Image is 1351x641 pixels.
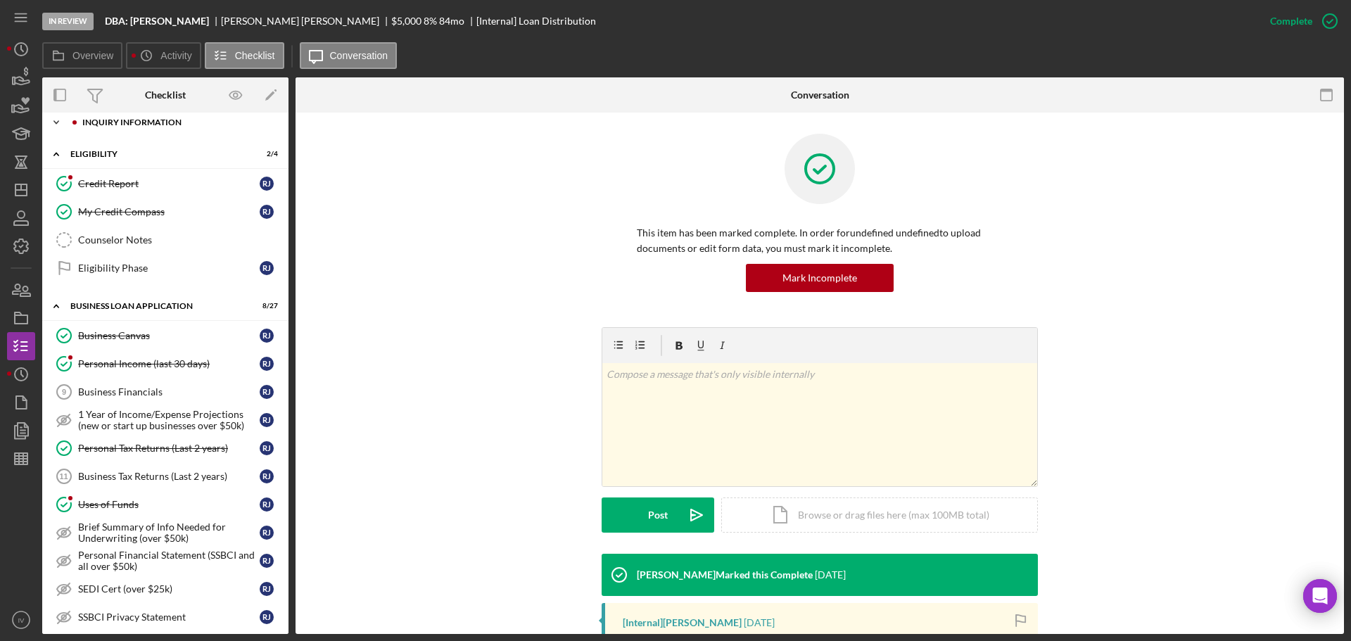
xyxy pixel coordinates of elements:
[300,42,398,69] button: Conversation
[602,497,714,533] button: Post
[78,206,260,217] div: My Credit Compass
[78,178,260,189] div: Credit Report
[78,583,260,595] div: SEDI Cert (over $25k)
[746,264,894,292] button: Mark Incomplete
[260,357,274,371] div: R J
[78,521,260,544] div: Brief Summary of Info Needed for Underwriting (over $50k)
[260,205,274,219] div: R J
[260,469,274,483] div: R J
[253,302,278,310] div: 8 / 27
[476,15,596,27] div: [Internal] Loan Distribution
[260,441,274,455] div: R J
[391,15,421,27] span: $5,000
[424,15,437,27] div: 8 %
[78,550,260,572] div: Personal Financial Statement (SSBCI and all over $50k)
[49,547,281,575] a: Personal Financial Statement (SSBCI and all over $50k)RJ
[637,225,1003,257] p: This item has been marked complete. In order for undefined undefined to upload documents or edit ...
[648,497,668,533] div: Post
[791,89,849,101] div: Conversation
[78,409,260,431] div: 1 Year of Income/Expense Projections (new or start up businesses over $50k)
[1270,7,1312,35] div: Complete
[1256,7,1344,35] button: Complete
[260,582,274,596] div: R J
[78,386,260,398] div: Business Financials
[105,15,209,27] b: DBA: [PERSON_NAME]
[49,490,281,519] a: Uses of FundsRJ
[260,610,274,624] div: R J
[145,89,186,101] div: Checklist
[260,385,274,399] div: R J
[78,330,260,341] div: Business Canvas
[49,350,281,378] a: Personal Income (last 30 days)RJ
[49,406,281,434] a: 1 Year of Income/Expense Projections (new or start up businesses over $50k)RJ
[18,616,25,624] text: IV
[62,388,66,396] tspan: 9
[42,42,122,69] button: Overview
[235,50,275,61] label: Checklist
[82,118,271,127] div: INQUIRY INFORMATION
[42,13,94,30] div: In Review
[78,471,260,482] div: Business Tax Returns (Last 2 years)
[744,617,775,628] time: 2025-09-17 14:49
[815,569,846,580] time: 2025-09-17 14:49
[49,254,281,282] a: Eligibility PhaseRJ
[59,472,68,481] tspan: 11
[49,434,281,462] a: Personal Tax Returns (Last 2 years)RJ
[78,234,281,246] div: Counselor Notes
[78,262,260,274] div: Eligibility Phase
[49,322,281,350] a: Business CanvasRJ
[330,50,388,61] label: Conversation
[49,198,281,226] a: My Credit CompassRJ
[260,261,274,275] div: R J
[260,177,274,191] div: R J
[221,15,391,27] div: [PERSON_NAME] [PERSON_NAME]
[260,526,274,540] div: R J
[205,42,284,69] button: Checklist
[49,226,281,254] a: Counselor Notes
[439,15,464,27] div: 84 mo
[78,443,260,454] div: Personal Tax Returns (Last 2 years)
[72,50,113,61] label: Overview
[1303,579,1337,613] div: Open Intercom Messenger
[260,329,274,343] div: R J
[260,554,274,568] div: R J
[78,499,260,510] div: Uses of Funds
[78,611,260,623] div: SSBCI Privacy Statement
[623,617,742,628] div: [Internal] [PERSON_NAME]
[78,358,260,369] div: Personal Income (last 30 days)
[126,42,201,69] button: Activity
[253,150,278,158] div: 2 / 4
[637,569,813,580] div: [PERSON_NAME] Marked this Complete
[49,378,281,406] a: 9Business FinancialsRJ
[70,150,243,158] div: ELIGIBILITY
[160,50,191,61] label: Activity
[49,603,281,631] a: SSBCI Privacy StatementRJ
[49,462,281,490] a: 11Business Tax Returns (Last 2 years)RJ
[7,606,35,634] button: IV
[260,413,274,427] div: R J
[70,302,243,310] div: BUSINESS LOAN APPLICATION
[49,519,281,547] a: Brief Summary of Info Needed for Underwriting (over $50k)RJ
[49,575,281,603] a: SEDI Cert (over $25k)RJ
[782,264,857,292] div: Mark Incomplete
[260,497,274,512] div: R J
[49,170,281,198] a: Credit ReportRJ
